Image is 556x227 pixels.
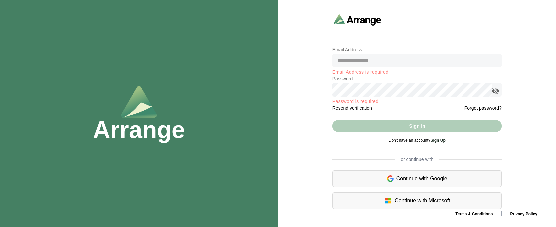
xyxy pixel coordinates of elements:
img: microsoft-logo.7cf64d5f.svg [384,197,392,205]
a: Forgot password? [464,104,502,112]
a: Privacy Policy [505,212,543,216]
img: arrangeai-name-small-logo.4d2b8aee.svg [334,14,381,26]
div: Email Address is required [332,70,502,74]
a: Resend verification [332,105,372,111]
a: Terms & Conditions [450,212,498,216]
div: Continue with Google [332,170,502,187]
i: appended action [492,87,500,95]
a: Sign Up [430,138,445,143]
span: | [501,211,502,216]
div: Continue with Microsoft [332,192,502,209]
p: Password [332,75,502,83]
h1: Arrange [93,118,185,142]
span: Don't have an account? [389,138,446,143]
img: google-logo.6d399ca0.svg [387,175,394,183]
span: or continue with [395,156,439,163]
div: Password is required [332,99,502,103]
p: Email Address [332,46,502,54]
